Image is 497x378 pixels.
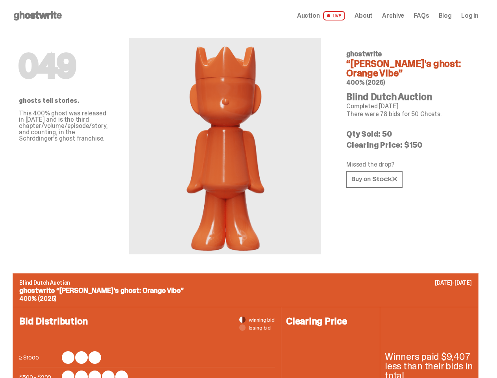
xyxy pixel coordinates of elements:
[346,111,472,117] p: There were 78 bids for 50 Ghosts.
[178,38,272,254] img: ghostwrite&ldquo;Schrödinger's ghost: Orange Vibe&rdquo;
[346,130,472,138] p: Qty Sold: 50
[346,92,472,102] h4: Blind Dutch Auction
[323,11,345,20] span: LIVE
[19,280,472,285] p: Blind Dutch Auction
[346,161,472,168] p: Missed the drop?
[439,13,452,19] a: Blog
[435,280,472,285] p: [DATE]-[DATE]
[19,98,107,104] p: ghosts tell stories.
[286,317,375,326] h4: Clearing Price
[19,317,275,351] h4: Bid Distribution
[346,49,382,59] span: ghostwrite
[249,317,275,322] span: winning bid
[249,325,271,330] span: losing bid
[19,50,107,82] h1: 049
[297,11,345,20] a: Auction LIVE
[297,13,320,19] span: Auction
[382,13,404,19] a: Archive
[414,13,429,19] a: FAQs
[19,351,59,364] p: ≥ $1000
[346,59,472,78] h4: “[PERSON_NAME]'s ghost: Orange Vibe”
[355,13,373,19] a: About
[346,103,472,109] p: Completed [DATE]
[346,141,472,149] p: Clearing Price: $150
[19,110,107,142] p: This 400% ghost was released in [DATE] and is the third chapter/volume/episode/story, and countin...
[461,13,479,19] a: Log in
[19,295,56,303] span: 400% (2025)
[346,78,385,87] span: 400% (2025)
[19,287,472,294] p: ghostwrite “[PERSON_NAME]'s ghost: Orange Vibe”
